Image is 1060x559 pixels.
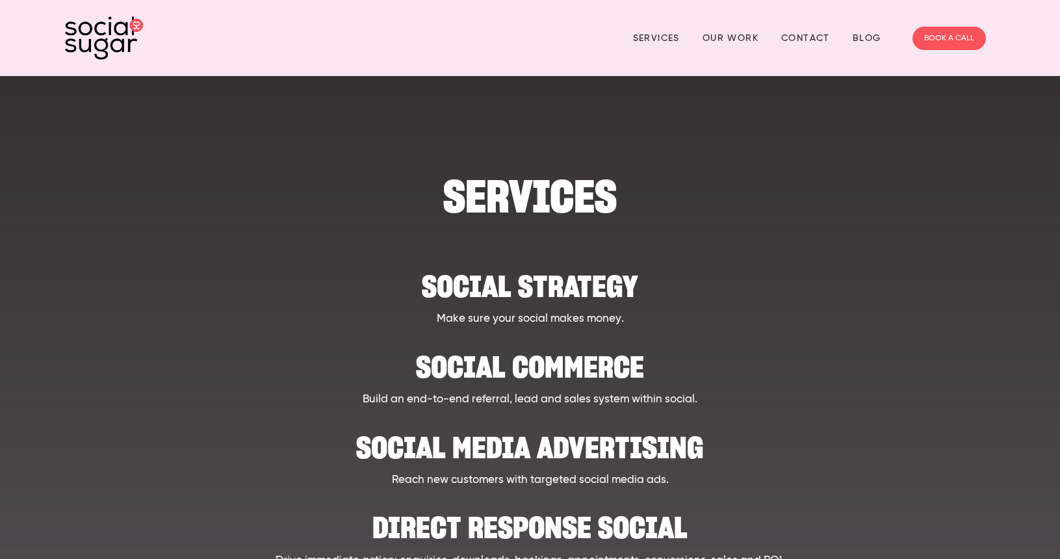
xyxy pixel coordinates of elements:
[633,28,680,48] a: Services
[129,501,932,541] h2: Direct Response Social
[129,341,932,408] a: Social Commerce Build an end-to-end referral, lead and sales system within social.
[65,16,143,60] img: SocialSugar
[129,421,932,461] h2: Social Media Advertising
[129,421,932,489] a: Social Media Advertising Reach new customers with targeted social media ads.
[853,28,881,48] a: Blog
[129,260,932,300] h2: Social strategy
[129,391,932,408] p: Build an end-to-end referral, lead and sales system within social.
[703,28,758,48] a: Our Work
[129,260,932,328] a: Social strategy Make sure your social makes money.
[781,28,830,48] a: Contact
[912,27,986,50] a: BOOK A CALL
[129,311,932,328] p: Make sure your social makes money.
[129,341,932,380] h2: Social Commerce
[129,472,932,489] p: Reach new customers with targeted social media ads.
[129,177,932,216] h1: SERVICES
